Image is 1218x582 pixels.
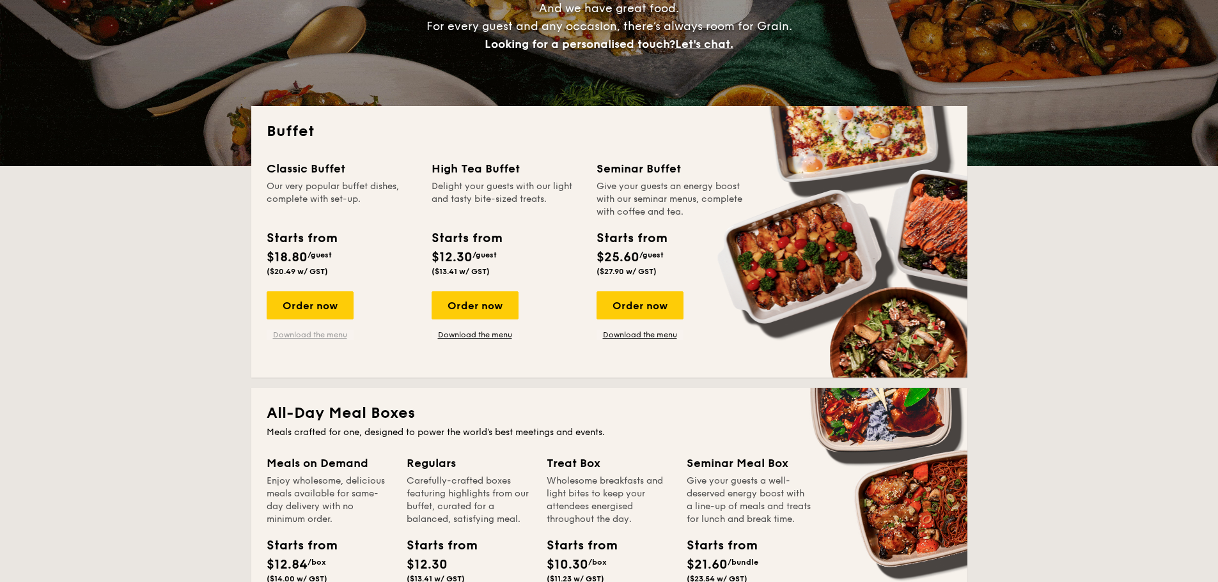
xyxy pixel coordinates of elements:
[597,160,746,178] div: Seminar Buffet
[639,250,664,259] span: /guest
[687,557,728,572] span: $21.60
[687,536,744,555] div: Starts from
[432,180,581,218] div: Delight your guests with our light and tasty bite-sized treats.
[267,160,416,178] div: Classic Buffet
[267,180,416,218] div: Our very popular buffet dishes, complete with set-up.
[407,536,464,555] div: Starts from
[267,121,952,142] h2: Buffet
[597,330,683,340] a: Download the menu
[407,557,448,572] span: $12.30
[597,229,666,248] div: Starts from
[432,250,472,265] span: $12.30
[547,475,671,526] div: Wholesome breakfasts and light bites to keep your attendees energised throughout the day.
[547,454,671,472] div: Treat Box
[267,330,354,340] a: Download the menu
[308,250,332,259] span: /guest
[485,37,675,51] span: Looking for a personalised touch?
[432,160,581,178] div: High Tea Buffet
[267,536,324,555] div: Starts from
[547,557,588,572] span: $10.30
[267,291,354,319] div: Order now
[432,229,501,248] div: Starts from
[432,291,519,319] div: Order now
[267,475,391,526] div: Enjoy wholesome, delicious meals available for same-day delivery with no minimum order.
[267,403,952,424] h2: All-Day Meal Boxes
[728,558,758,567] span: /bundle
[308,558,326,567] span: /box
[597,267,657,276] span: ($27.90 w/ GST)
[432,330,519,340] a: Download the menu
[597,250,639,265] span: $25.60
[267,250,308,265] span: $18.80
[547,536,604,555] div: Starts from
[675,37,733,51] span: Let's chat.
[267,426,952,439] div: Meals crafted for one, designed to power the world's best meetings and events.
[267,557,308,572] span: $12.84
[432,267,490,276] span: ($13.41 w/ GST)
[472,250,497,259] span: /guest
[407,454,531,472] div: Regulars
[687,475,811,526] div: Give your guests a well-deserved energy boost with a line-up of meals and treats for lunch and br...
[267,267,328,276] span: ($20.49 w/ GST)
[267,454,391,472] div: Meals on Demand
[426,1,792,51] span: And we have great food. For every guest and any occasion, there’s always room for Grain.
[267,229,336,248] div: Starts from
[588,558,607,567] span: /box
[407,475,531,526] div: Carefully-crafted boxes featuring highlights from our buffet, curated for a balanced, satisfying ...
[687,454,811,472] div: Seminar Meal Box
[597,180,746,218] div: Give your guests an energy boost with our seminar menus, complete with coffee and tea.
[597,291,683,319] div: Order now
